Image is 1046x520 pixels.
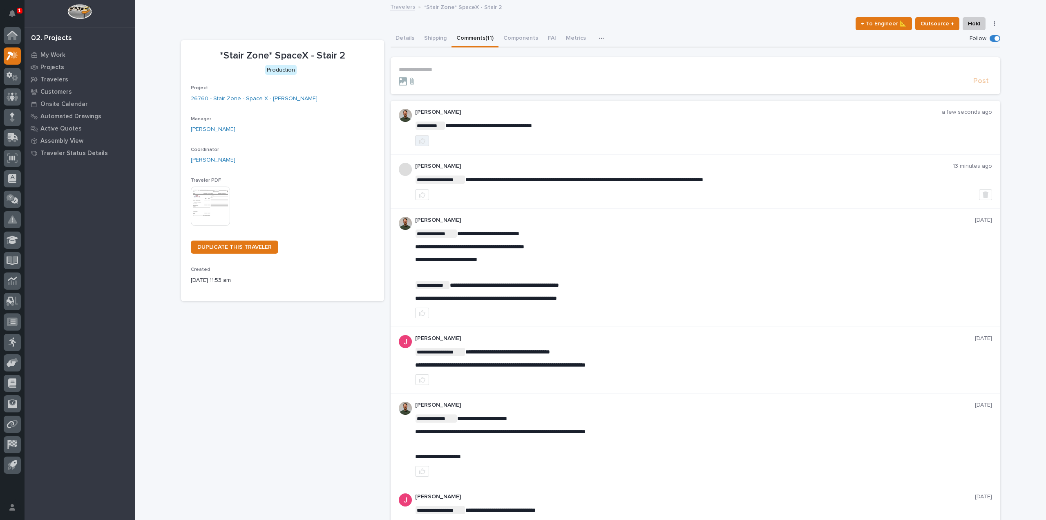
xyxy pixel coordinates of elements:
[191,178,221,183] span: Traveler PDF
[191,50,374,62] p: *Stair Zone* SpaceX - Stair 2
[399,217,412,230] img: AATXAJw4slNr5ea0WduZQVIpKGhdapBAGQ9xVsOeEvl5=s96-c
[415,466,429,477] button: like this post
[191,276,374,285] p: [DATE] 11:53 am
[10,10,21,23] div: Notifications1
[973,77,989,86] span: Post
[25,135,135,147] a: Assembly View
[419,30,451,47] button: Shipping
[40,52,65,59] p: My Work
[975,217,992,224] p: [DATE]
[40,76,68,83] p: Travelers
[968,19,980,29] span: Hold
[861,19,907,29] span: ← To Engineer 📐
[415,402,975,409] p: [PERSON_NAME]
[25,122,135,135] a: Active Quotes
[921,19,954,29] span: Outsource ↑
[191,86,208,90] span: Project
[25,61,135,73] a: Projects
[915,17,959,30] button: Outsource ↑
[25,49,135,61] a: My Work
[399,335,412,348] img: ACg8ocI-SXp0KwvcdjE4ZoRMyLsZRSgZqnEZt9q_hAaElEsh-D-asw=s96-c
[265,65,297,75] div: Production
[953,163,992,170] p: 13 minutes ago
[25,98,135,110] a: Onsite Calendar
[25,86,135,98] a: Customers
[415,109,942,116] p: [PERSON_NAME]
[391,30,419,47] button: Details
[498,30,543,47] button: Components
[856,17,912,30] button: ← To Engineer 📐
[25,147,135,159] a: Traveler Status Details
[415,493,975,500] p: [PERSON_NAME]
[191,125,235,134] a: [PERSON_NAME]
[390,2,415,11] a: Travelers
[40,150,108,157] p: Traveler Status Details
[561,30,591,47] button: Metrics
[40,125,82,133] p: Active Quotes
[4,5,21,22] button: Notifications
[191,147,219,152] span: Coordinator
[40,137,83,145] p: Assembly View
[40,113,101,120] p: Automated Drawings
[191,95,317,103] a: 26760 - Stair Zone - Space X - [PERSON_NAME]
[975,335,992,342] p: [DATE]
[975,493,992,500] p: [DATE]
[40,88,72,96] p: Customers
[25,73,135,86] a: Travelers
[191,117,211,122] span: Manager
[543,30,561,47] button: FAI
[67,4,92,19] img: Workspace Logo
[970,35,986,42] p: Follow
[25,110,135,122] a: Automated Drawings
[415,189,429,200] button: like this post
[963,17,986,30] button: Hold
[18,8,21,14] p: 1
[399,493,412,506] img: ACg8ocI-SXp0KwvcdjE4ZoRMyLsZRSgZqnEZt9q_hAaElEsh-D-asw=s96-c
[399,402,412,415] img: AATXAJw4slNr5ea0WduZQVIpKGhdapBAGQ9xVsOeEvl5=s96-c
[40,101,88,108] p: Onsite Calendar
[399,109,412,122] img: AATXAJw4slNr5ea0WduZQVIpKGhdapBAGQ9xVsOeEvl5=s96-c
[191,267,210,272] span: Created
[975,402,992,409] p: [DATE]
[191,156,235,164] a: [PERSON_NAME]
[979,189,992,200] button: Delete post
[197,244,272,250] span: DUPLICATE THIS TRAVELER
[424,2,502,11] p: *Stair Zone* SpaceX - Stair 2
[40,64,64,71] p: Projects
[415,374,429,385] button: like this post
[415,135,429,146] button: like this post
[970,77,992,86] button: Post
[415,308,429,318] button: like this post
[451,30,498,47] button: Comments (11)
[415,163,953,170] p: [PERSON_NAME]
[415,217,975,224] p: [PERSON_NAME]
[191,241,278,254] a: DUPLICATE THIS TRAVELER
[415,335,975,342] p: [PERSON_NAME]
[31,34,72,43] div: 02. Projects
[942,109,992,116] p: a few seconds ago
